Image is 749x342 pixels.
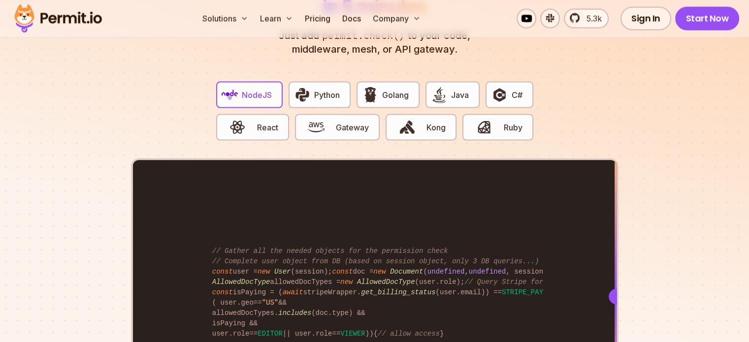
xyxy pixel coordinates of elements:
[278,309,311,317] span: includes
[198,9,252,29] button: Solutions
[229,119,246,136] img: React
[431,87,448,103] img: Java
[258,330,282,338] span: EDITOR
[212,247,448,255] span: // Gather all the needed objects for the permission check
[378,330,440,338] span: // allow access
[262,299,279,307] span: "US"
[564,9,609,29] a: 5.3k
[427,268,465,276] span: undefined
[675,7,740,31] a: Start Now
[464,278,688,286] span: // Query Stripe for live data (hope it's not too slow)
[390,268,423,276] span: Document
[476,119,492,136] img: Ruby
[212,268,233,276] span: const
[241,299,254,307] span: geo
[256,9,297,29] button: Learn
[233,330,250,338] span: role
[268,29,481,56] p: Just add to your code, middleware, mesh, or API gateway.
[369,9,424,29] button: Company
[274,268,291,276] span: User
[332,309,349,317] span: type
[460,288,481,296] span: email
[294,87,311,103] img: Python
[504,122,522,133] span: Ruby
[222,87,238,103] img: NodeJS
[469,268,506,276] span: undefined
[336,122,369,133] span: Gateway
[316,330,332,338] span: role
[257,122,278,133] span: React
[332,268,353,276] span: const
[340,330,365,338] span: VIEWER
[581,13,602,25] span: 5.3k
[212,257,539,265] span: // Complete user object from DB (based on session object, only 3 DB queries...)
[382,89,409,101] span: Golang
[451,89,469,101] span: Java
[357,278,415,286] span: AllowedDocType
[399,119,416,136] img: Kong
[374,268,386,276] span: new
[212,278,270,286] span: AllowedDocType
[491,87,508,103] img: C#
[10,2,106,35] img: Permit logo
[361,288,435,296] span: get_billing_status
[362,87,379,103] img: Golang
[242,89,272,101] span: NodeJS
[308,119,325,136] img: Gateway
[314,89,340,101] span: Python
[620,7,671,31] a: Sign In
[502,288,555,296] span: STRIPE_PAYING
[212,288,233,296] span: const
[340,278,353,286] span: new
[301,9,334,29] a: Pricing
[426,122,446,133] span: Kong
[258,268,270,276] span: new
[283,288,303,296] span: await
[512,89,522,101] span: C#
[440,278,456,286] span: role
[338,9,365,29] a: Docs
